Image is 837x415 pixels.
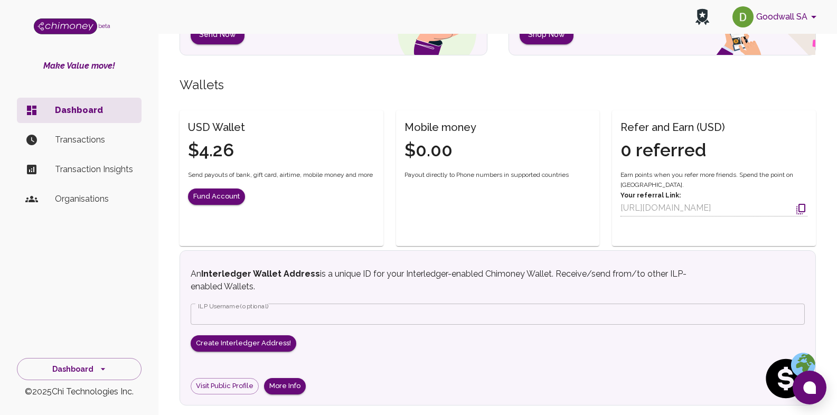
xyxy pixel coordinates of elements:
[188,188,245,205] button: Fund Account
[191,268,702,293] p: An is a unique ID for your Interledger-enabled Chimoney Wallet. Receive/send from/to other ILP-en...
[180,77,816,93] h5: Wallets
[620,119,725,136] h6: Refer and Earn (USD)
[34,18,97,34] img: Logo
[188,170,373,181] span: Send payouts of bank, gift card, airtime, mobile money and more
[17,358,142,381] button: Dashboard
[620,192,681,199] strong: Your referral Link:
[620,139,725,162] h4: 0 referred
[732,6,754,27] img: avatar
[55,104,133,117] p: Dashboard
[620,170,807,217] div: Earn points when you refer more friends. Spend the point on [GEOGRAPHIC_DATA].
[191,378,259,394] a: Visit Public Profile
[98,23,110,29] span: beta
[728,3,824,31] button: account of current user
[198,301,269,310] label: ILP Username (optional)
[405,119,476,136] h6: Mobile money
[191,25,244,44] button: Send Now
[405,139,476,162] h4: $0.00
[793,371,826,404] button: Open chat window
[264,378,306,394] button: More Info
[188,139,245,162] h4: $4.26
[55,163,133,176] p: Transaction Insights
[763,352,815,405] img: social spend
[188,119,245,136] h6: USD Wallet
[520,25,573,44] button: Shop Now
[55,134,133,146] p: Transactions
[191,335,296,352] button: Create Interledger Address!
[201,269,320,279] strong: Interledger Wallet Address
[405,170,569,181] span: Payout directly to Phone numbers in supported countries
[55,193,133,205] p: Organisations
